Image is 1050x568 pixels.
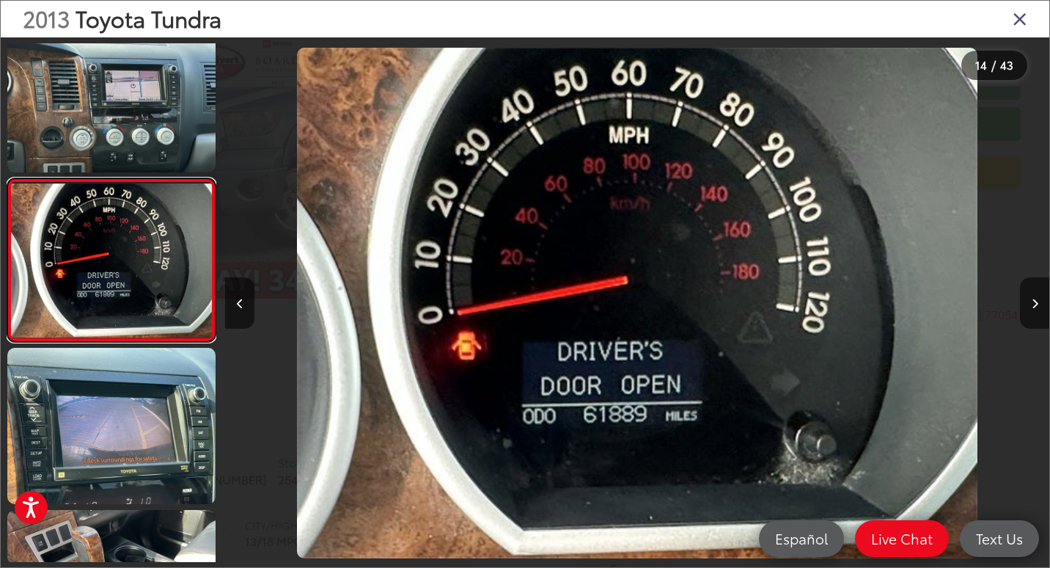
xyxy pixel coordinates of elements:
[5,15,218,174] img: 2013 Toyota Tundra Platinum 5.7L V8
[975,57,987,73] span: 14
[76,2,221,34] span: Toyota Tundra
[855,520,949,557] a: Live Chat
[23,2,70,34] span: 2013
[759,520,844,557] a: Español
[225,48,1049,559] div: 2013 Toyota Tundra Platinum 5.7L V8 13
[1020,277,1049,329] button: Next image
[1013,9,1027,28] i: Close gallery
[969,529,1030,547] span: Text Us
[5,346,218,506] img: 2013 Toyota Tundra Platinum 5.7L V8
[864,529,940,547] span: Live Chat
[1000,57,1013,73] span: 43
[225,277,254,329] button: Previous image
[960,520,1039,557] a: Text Us
[990,60,997,70] span: /
[9,183,213,338] img: 2013 Toyota Tundra Platinum 5.7L V8
[297,48,978,559] img: 2013 Toyota Tundra Platinum 5.7L V8
[768,529,835,547] span: Español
